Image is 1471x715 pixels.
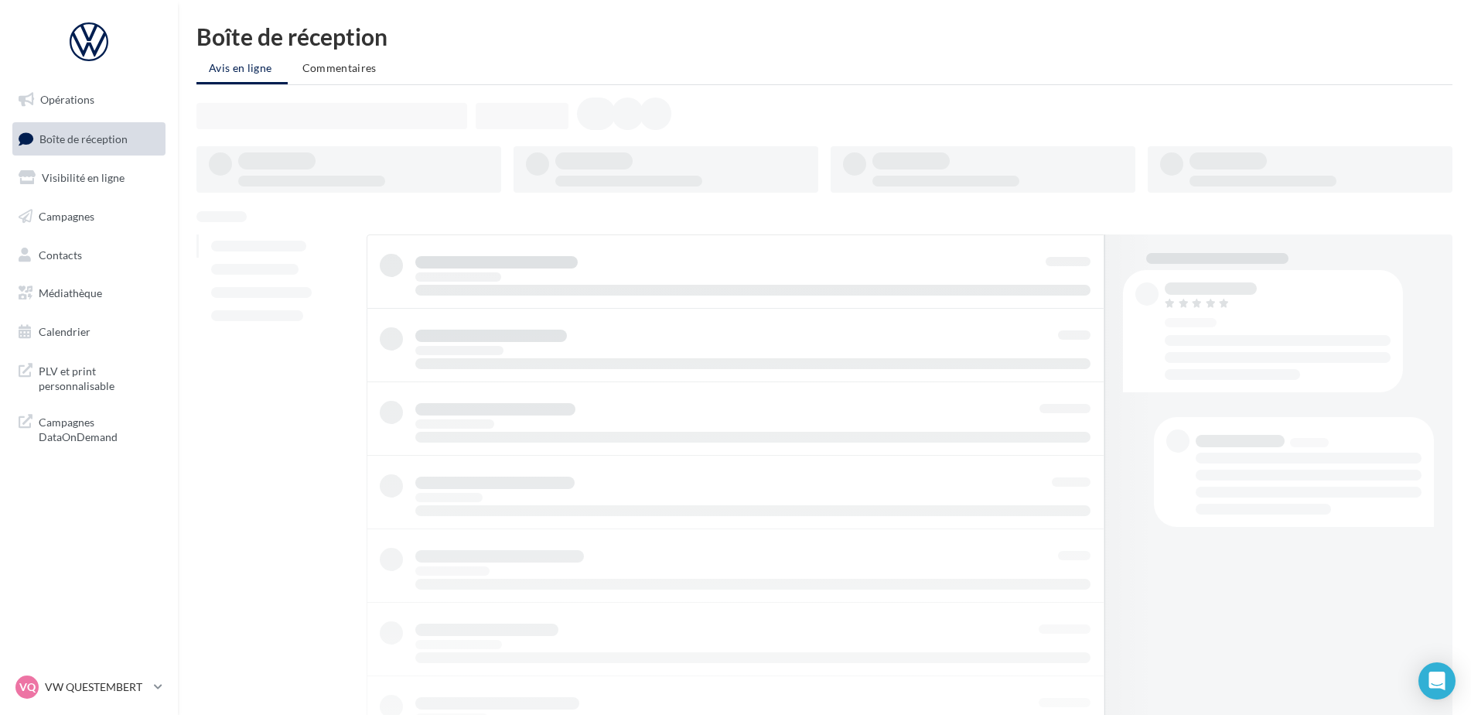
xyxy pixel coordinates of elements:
span: Contacts [39,248,82,261]
a: Contacts [9,239,169,272]
span: Campagnes [39,210,94,223]
span: Campagnes DataOnDemand [39,412,159,445]
span: Calendrier [39,325,90,338]
a: Opérations [9,84,169,116]
a: Médiathèque [9,277,169,310]
div: Open Intercom Messenger [1418,662,1456,700]
a: PLV et print personnalisable [9,354,169,400]
a: VQ VW QUESTEMBERT [12,672,166,702]
span: Boîte de réception [39,132,128,145]
div: Boîte de réception [196,25,1452,48]
span: PLV et print personnalisable [39,361,159,394]
p: VW QUESTEMBERT [45,679,148,695]
a: Visibilité en ligne [9,162,169,194]
a: Calendrier [9,316,169,348]
span: Visibilité en ligne [42,171,125,184]
span: Opérations [40,93,94,106]
a: Campagnes DataOnDemand [9,405,169,451]
a: Campagnes [9,200,169,233]
span: VQ [19,679,36,695]
a: Boîte de réception [9,122,169,156]
span: Commentaires [302,61,377,74]
span: Médiathèque [39,286,102,299]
